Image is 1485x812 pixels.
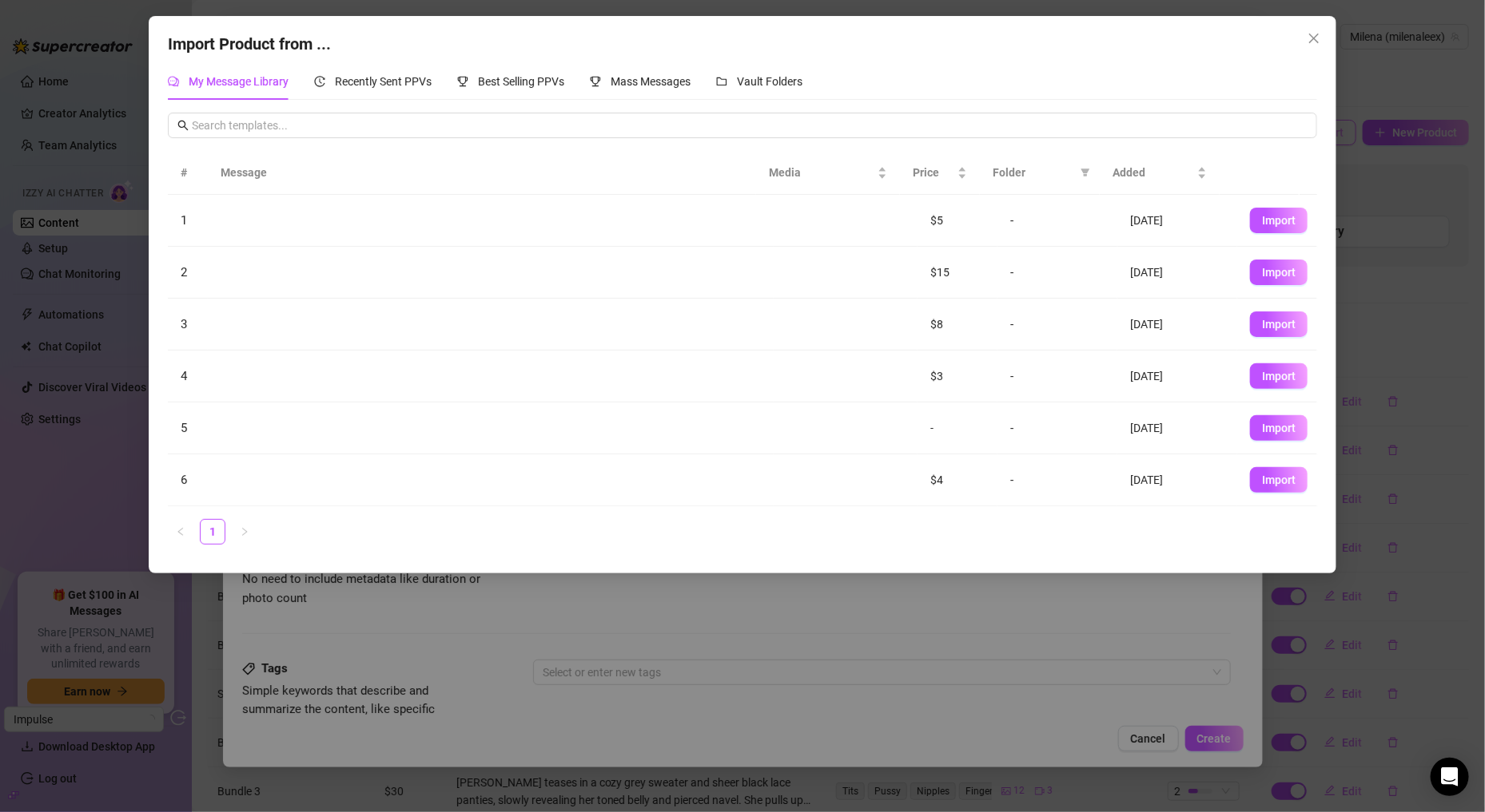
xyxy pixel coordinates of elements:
[1010,213,1013,228] span: -
[168,76,179,87] span: comment
[189,75,289,88] span: My Message Library
[716,76,727,87] span: folder
[1250,415,1308,441] button: Import
[1262,370,1296,382] span: Import
[457,76,468,87] span: trophy
[1262,318,1296,331] span: Import
[913,164,954,181] span: Price
[611,75,691,88] span: Mass Messages
[168,34,331,53] span: Import Product from ...
[993,164,1074,181] span: Folder
[1113,164,1194,181] span: Added
[478,75,564,88] span: Best Selling PPVs
[1117,195,1237,247] td: [DATE]
[200,519,225,545] li: 1
[918,247,997,299] td: $15
[769,164,874,181] span: Media
[900,151,980,195] th: Price
[1301,26,1327,51] button: Close
[240,527,249,537] span: right
[1010,265,1013,279] span: -
[208,151,756,195] th: Message
[1250,363,1308,389] button: Import
[1250,208,1308,233] button: Import
[1010,473,1013,487] span: -
[201,520,225,544] a: 1
[1117,247,1237,299] td: [DATE]
[181,369,187,383] span: 4
[181,265,187,279] span: 2
[590,76,601,87] span: trophy
[1250,259,1308,285] button: Import
[1117,402,1237,454] td: [DATE]
[314,76,325,87] span: history
[181,473,187,487] span: 6
[1010,317,1013,331] span: -
[1117,454,1237,506] td: [DATE]
[1308,32,1320,45] span: close
[1077,160,1093,184] span: filter
[918,402,997,454] td: -
[232,519,257,545] button: right
[232,519,257,545] li: Next Page
[737,75,802,88] span: Vault Folders
[1117,351,1237,402] td: [DATE]
[1262,214,1296,227] span: Import
[177,120,189,131] span: search
[168,151,208,195] th: #
[181,317,187,331] span: 3
[918,195,997,247] td: $5
[176,527,185,537] span: left
[756,151,900,195] th: Media
[1262,422,1296,434] span: Import
[168,519,193,545] li: Previous Page
[1262,473,1296,486] span: Import
[192,117,1308,134] input: Search templates...
[1262,266,1296,279] span: Import
[168,519,193,545] button: left
[1117,299,1237,351] td: [DATE]
[1010,421,1013,435] span: -
[1010,369,1013,383] span: -
[1081,168,1090,177] span: filter
[1250,467,1308,493] button: Import
[181,213,187,228] span: 1
[335,75,432,88] span: Recently Sent PPVs
[181,421,187,435] span: 5
[918,299,997,351] td: $8
[1431,758,1469,796] div: Open Intercom Messenger
[918,351,997,402] td: $3
[918,454,997,506] td: $4
[1250,311,1308,337] button: Import
[1301,32,1327,45] span: Close
[1100,151,1220,195] th: Added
